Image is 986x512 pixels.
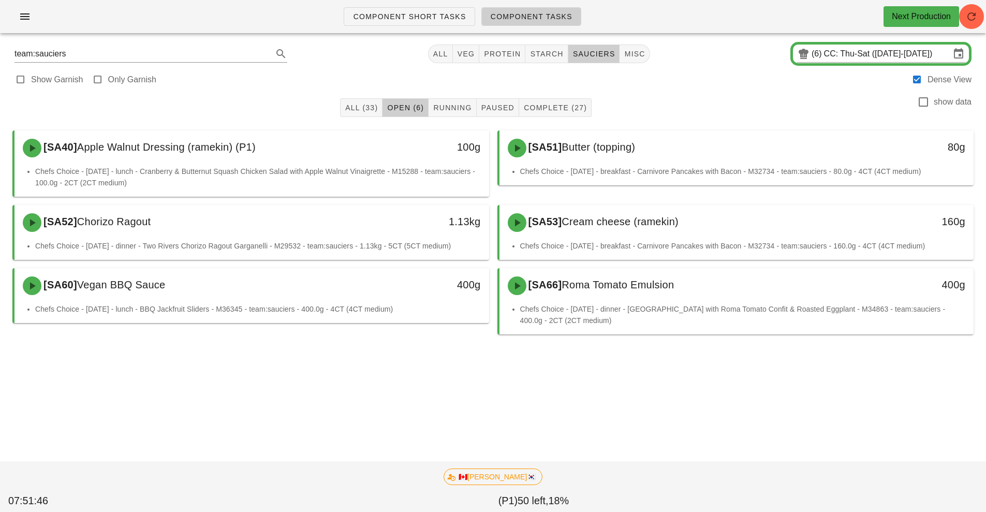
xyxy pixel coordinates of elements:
[526,216,562,227] span: [SA53]
[892,10,951,23] div: Next Production
[562,216,679,227] span: Cream cheese (ramekin)
[525,45,568,63] button: starch
[934,97,972,107] label: show data
[481,104,514,112] span: Paused
[520,303,966,326] li: Chefs Choice - [DATE] - dinner - [GEOGRAPHIC_DATA] with Roma Tomato Confit & Roasted Eggplant - M...
[568,45,620,63] button: sauciers
[35,166,481,188] li: Chefs Choice - [DATE] - lunch - Cranberry & Butternut Squash Chicken Salad with Apple Walnut Vina...
[523,104,587,112] span: Complete (27)
[428,45,453,63] button: All
[41,279,77,290] span: [SA60]
[375,213,480,230] div: 1.13kg
[77,141,256,153] span: Apple Walnut Dressing (ramekin) (P1)
[483,50,521,58] span: protein
[375,276,480,293] div: 400g
[572,50,615,58] span: sauciers
[490,12,572,21] span: Component Tasks
[526,279,562,290] span: [SA66]
[860,276,965,293] div: 400g
[624,50,645,58] span: misc
[529,50,563,58] span: starch
[344,7,475,26] a: Component Short Tasks
[620,45,650,63] button: misc
[520,166,966,177] li: Chefs Choice - [DATE] - breakfast - Carnivore Pancakes with Bacon - M32734 - team:sauciers - 80.0...
[520,240,966,252] li: Chefs Choice - [DATE] - breakfast - Carnivore Pancakes with Bacon - M32734 - team:sauciers - 160....
[77,216,151,227] span: Chorizo Ragout
[812,49,824,59] div: (6)
[77,279,166,290] span: Vegan BBQ Sauce
[928,75,972,85] label: Dense View
[352,12,466,21] span: Component Short Tasks
[562,279,674,290] span: Roma Tomato Emulsion
[345,104,378,112] span: All (33)
[387,104,424,112] span: Open (6)
[429,98,476,117] button: Running
[477,98,519,117] button: Paused
[433,104,472,112] span: Running
[479,45,525,63] button: protein
[31,75,83,85] label: Show Garnish
[35,303,481,315] li: Chefs Choice - [DATE] - lunch - BBQ Jackfruit Sliders - M36345 - team:sauciers - 400.0g - 4CT (4C...
[41,216,77,227] span: [SA52]
[860,213,965,230] div: 160g
[108,75,156,85] label: Only Garnish
[35,240,481,252] li: Chefs Choice - [DATE] - dinner - Two Rivers Chorizo Ragout Garganelli - M29532 - team:sauciers - ...
[860,139,965,155] div: 80g
[519,98,592,117] button: Complete (27)
[433,50,448,58] span: All
[562,141,635,153] span: Butter (topping)
[526,141,562,153] span: [SA51]
[481,7,581,26] a: Component Tasks
[382,98,429,117] button: Open (6)
[453,45,480,63] button: veg
[41,141,77,153] span: [SA40]
[457,50,475,58] span: veg
[375,139,480,155] div: 100g
[340,98,382,117] button: All (33)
